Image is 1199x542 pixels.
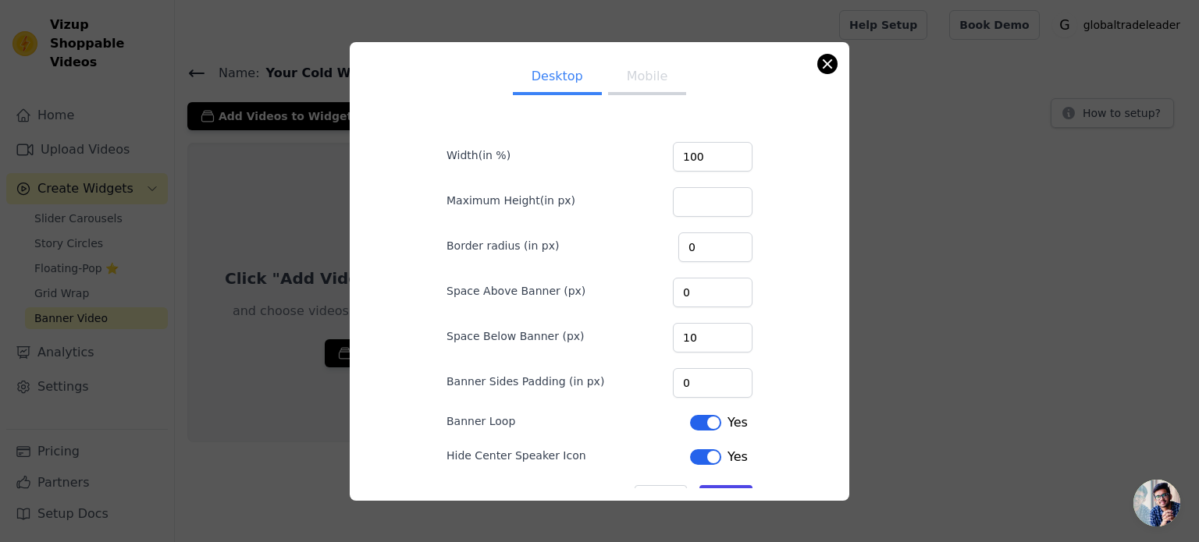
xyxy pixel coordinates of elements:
[447,147,511,163] label: Width(in %)
[608,61,686,95] button: Mobile
[513,61,602,95] button: Desktop
[818,55,837,73] button: Close modal
[447,283,585,299] label: Space Above Banner (px)
[447,328,585,344] label: Space Below Banner (px)
[1133,480,1180,526] a: Open chat
[447,374,604,389] label: Banner Sides Padding (in px)
[728,413,748,432] span: Yes
[447,193,575,208] label: Maximum Height(in px)
[635,485,687,512] button: Cancel
[699,485,752,512] button: Save
[447,238,559,253] label: Border radius (in px)
[447,448,586,463] label: Hide Center Speaker Icon
[447,413,515,429] label: Banner Loop
[728,448,748,466] span: Yes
